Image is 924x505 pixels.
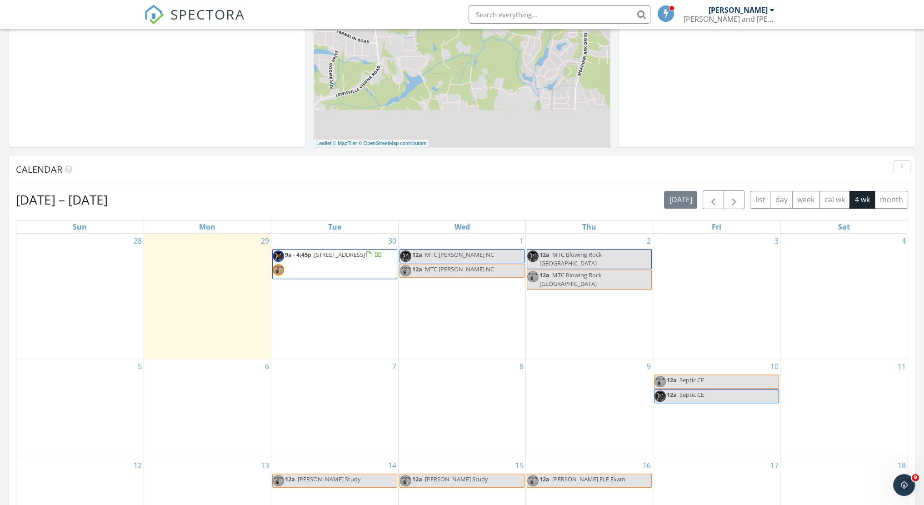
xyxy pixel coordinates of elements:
[768,458,780,473] a: Go to October 17, 2025
[400,265,411,276] img: dan_profile_pic.jpg
[526,359,653,458] td: Go to October 9, 2025
[641,458,653,473] a: Go to October 16, 2025
[580,220,598,233] a: Thursday
[780,234,908,359] td: Go to October 4, 2025
[386,458,398,473] a: Go to October 14, 2025
[132,458,144,473] a: Go to October 12, 2025
[539,475,549,483] span: 12a
[144,234,271,359] td: Go to September 29, 2025
[710,220,723,233] a: Friday
[144,5,164,25] img: The Best Home Inspection Software - Spectora
[469,5,650,24] input: Search everything...
[654,390,666,402] img: profile_pic.jpg
[298,475,360,483] span: [PERSON_NAME] Study
[398,234,525,359] td: Go to October 1, 2025
[197,220,217,233] a: Monday
[703,190,724,209] button: Previous
[679,390,704,399] span: Septic CE
[526,234,653,359] td: Go to October 2, 2025
[316,140,331,146] a: Leaflet
[896,458,908,473] a: Go to October 18, 2025
[527,250,539,262] img: profile_pic.jpg
[514,458,525,473] a: Go to October 15, 2025
[144,12,245,31] a: SPECTORA
[539,250,602,267] span: MTC Blowing Rock [GEOGRAPHIC_DATA]
[16,234,144,359] td: Go to September 28, 2025
[132,234,144,248] a: Go to September 28, 2025
[425,475,488,483] span: [PERSON_NAME] Study
[16,190,108,209] h2: [DATE] – [DATE]
[709,5,768,15] div: [PERSON_NAME]
[518,359,525,374] a: Go to October 8, 2025
[398,359,525,458] td: Go to October 8, 2025
[390,359,398,374] a: Go to October 7, 2025
[527,475,539,486] img: dan_profile_pic.jpg
[684,15,774,24] div: Holmes and Watson Inspection Agency, LLC
[271,359,398,458] td: Go to October 7, 2025
[285,250,311,259] span: 9a - 4:45p
[539,271,549,279] span: 12a
[819,191,850,209] button: cal wk
[667,376,677,384] span: 12a
[273,264,284,275] img: dan_profile_pic.jpg
[912,474,919,481] span: 9
[724,190,745,209] button: Next
[653,359,780,458] td: Go to October 10, 2025
[792,191,820,209] button: week
[425,250,494,259] span: MTC [PERSON_NAME] NC
[273,475,284,486] img: dan_profile_pic.jpg
[144,359,271,458] td: Go to October 6, 2025
[16,163,62,175] span: Calendar
[874,191,908,209] button: month
[679,376,704,384] span: Septic CE
[285,250,382,259] a: 9a - 4:45p [STREET_ADDRESS]
[653,234,780,359] td: Go to October 3, 2025
[900,234,908,248] a: Go to October 4, 2025
[412,250,422,259] span: 12a
[170,5,245,24] span: SPECTORA
[780,359,908,458] td: Go to October 11, 2025
[136,359,144,374] a: Go to October 5, 2025
[272,249,397,279] a: 9a - 4:45p [STREET_ADDRESS]
[750,191,770,209] button: list
[896,359,908,374] a: Go to October 11, 2025
[772,234,780,248] a: Go to October 3, 2025
[16,359,144,458] td: Go to October 5, 2025
[400,475,411,486] img: dan_profile_pic.jpg
[654,376,666,387] img: dan_profile_pic.jpg
[259,458,271,473] a: Go to October 13, 2025
[273,250,284,262] img: profile_pic.jpg
[452,220,471,233] a: Wednesday
[71,220,89,233] a: Sunday
[518,234,525,248] a: Go to October 1, 2025
[645,234,653,248] a: Go to October 2, 2025
[836,220,852,233] a: Saturday
[893,474,915,496] iframe: Intercom live chat
[552,475,625,483] span: [PERSON_NAME] ELE Exam
[412,475,422,483] span: 12a
[539,250,549,259] span: 12a
[333,140,357,146] a: © MapTiler
[259,234,271,248] a: Go to September 29, 2025
[770,191,793,209] button: day
[412,265,422,273] span: 12a
[326,220,343,233] a: Tuesday
[271,234,398,359] td: Go to September 30, 2025
[645,359,653,374] a: Go to October 9, 2025
[314,250,365,259] span: [STREET_ADDRESS]
[314,140,429,147] div: |
[527,271,539,282] img: dan_profile_pic.jpg
[263,359,271,374] a: Go to October 6, 2025
[386,234,398,248] a: Go to September 30, 2025
[849,191,875,209] button: 4 wk
[425,265,494,273] span: MTC [PERSON_NAME] NC
[400,250,411,262] img: profile_pic.jpg
[285,475,295,483] span: 12a
[664,191,697,209] button: [DATE]
[768,359,780,374] a: Go to October 10, 2025
[539,271,602,288] span: MTC Blowing Rock [GEOGRAPHIC_DATA]
[359,140,426,146] a: © OpenStreetMap contributors
[667,390,677,399] span: 12a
